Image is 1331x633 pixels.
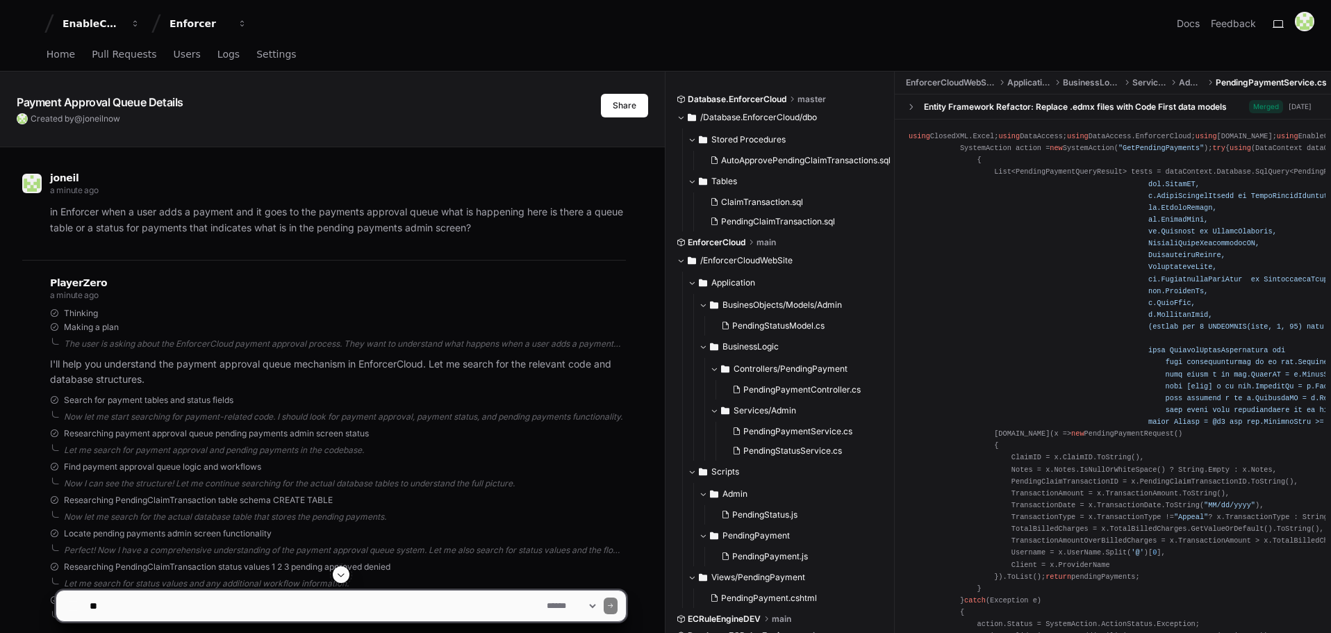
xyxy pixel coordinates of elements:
[688,109,696,126] svg: Directory
[732,320,825,331] span: PendingStatusModel.cs
[699,525,884,547] button: PendingPayment
[64,478,626,489] div: Now I can see the structure! Let me continue searching for the actual database tables to understa...
[699,274,707,291] svg: Directory
[174,39,201,71] a: Users
[1071,429,1084,438] span: new
[743,426,852,437] span: PendingPaymentService.cs
[710,358,884,380] button: Controllers/PendingPayment
[1216,77,1327,88] span: PendingPaymentService.cs
[721,361,729,377] svg: Directory
[721,197,803,208] span: ClaimTransaction.sql
[74,113,83,124] span: @
[677,249,884,272] button: /EnforcerCloudWebSite
[699,463,707,480] svg: Directory
[743,384,861,395] span: PendingPaymentController.cs
[688,129,895,151] button: Stored Procedures
[716,505,876,525] button: PendingStatus.js
[47,39,75,71] a: Home
[17,95,183,109] app-text-character-animate: Payment Approval Queue Details
[1249,100,1283,113] span: Merged
[722,488,747,500] span: Admin
[721,155,891,166] span: AutoApprovePendingClaimTransactions.sql
[727,441,876,461] button: PendingStatusService.cs
[64,545,626,556] div: Perfect! Now I have a comprehensive understanding of the payment approval queue system. Let me al...
[64,528,272,539] span: Locate pending payments admin screen functionality
[1177,17,1200,31] a: Docs
[710,297,718,313] svg: Directory
[217,39,240,71] a: Logs
[92,39,156,71] a: Pull Requests
[734,405,796,416] span: Services/Admin
[1063,77,1122,88] span: BusinessLogic
[1289,101,1312,112] div: [DATE]
[1050,144,1062,152] span: new
[757,237,776,248] span: main
[64,322,119,333] span: Making a plan
[47,50,75,58] span: Home
[688,170,895,192] button: Tables
[174,50,201,58] span: Users
[721,216,835,227] span: PendingClaimTransaction.sql
[688,461,884,483] button: Scripts
[711,277,755,288] span: Application
[909,132,930,140] span: using
[92,50,156,58] span: Pull Requests
[704,192,887,212] button: ClaimTransaction.sql
[256,39,296,71] a: Settings
[704,151,891,170] button: AutoApprovePendingClaimTransactions.sql
[50,204,626,236] p: in Enforcer when a user adds a payment and it goes to the payments approval queue what is happeni...
[64,461,261,472] span: Find payment approval queue logic and workflows
[688,94,786,105] span: Database.EnforcerCloud
[1007,77,1052,88] span: Application
[688,272,884,294] button: Application
[716,547,876,566] button: PendingPayment.js
[722,299,842,311] span: BusinesObjects/Models/Admin
[1277,132,1298,140] span: using
[704,212,887,231] button: PendingClaimTransaction.sql
[64,495,333,506] span: Researching PendingClaimTransaction table schema CREATE TABLE
[711,134,786,145] span: Stored Procedures
[1212,144,1225,152] span: try
[710,338,718,355] svg: Directory
[688,252,696,269] svg: Directory
[83,113,104,124] span: joneil
[710,527,718,544] svg: Directory
[1211,17,1256,31] button: Feedback
[1295,12,1314,31] img: 181785292
[50,290,98,300] span: a minute ago
[1174,513,1208,521] span: "Appeal"
[700,112,817,123] span: /Database.EnforcerCloud/dbo
[1230,144,1251,152] span: using
[727,380,876,400] button: PendingPaymentController.cs
[64,511,626,523] div: Now let me search for the actual database table that stores the pending payments.
[732,509,797,520] span: PendingStatus.js
[601,94,648,117] button: Share
[710,400,884,422] button: Services/Admin
[906,77,996,88] span: EnforcerCloudWebSite
[50,185,98,195] span: a minute ago
[688,237,745,248] span: EnforcerCloud
[716,316,876,336] button: PendingStatusModel.cs
[722,530,790,541] span: PendingPayment
[104,113,120,124] span: now
[727,422,876,441] button: PendingPaymentService.cs
[722,341,779,352] span: BusinessLogic
[63,17,122,31] div: EnableComp
[711,466,739,477] span: Scripts
[22,174,42,193] img: 181785292
[64,561,390,573] span: Researching PendingClaimTransaction status values 1 2 3 pending approved denied
[700,255,793,266] span: /EnforcerCloudWebSite
[170,17,229,31] div: Enforcer
[17,113,28,124] img: 181785292
[1131,548,1143,557] span: '@'
[64,428,369,439] span: Researching payment approval queue pending payments admin screen status
[64,411,626,422] div: Now let me start searching for payment-related code. I should look for payment approval, payment ...
[732,551,808,562] span: PendingPayment.js
[699,131,707,148] svg: Directory
[797,94,826,105] span: master
[64,338,626,350] div: The user is asking about the EnforcerCloud payment approval process. They want to understand what...
[217,50,240,58] span: Logs
[1196,132,1217,140] span: using
[1179,77,1205,88] span: Admin
[256,50,296,58] span: Settings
